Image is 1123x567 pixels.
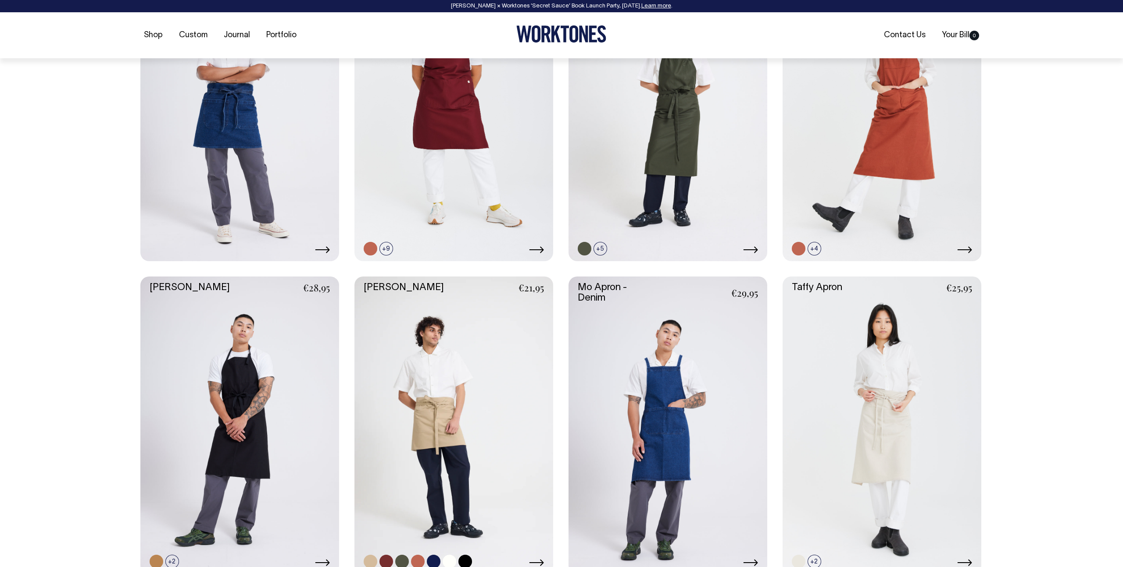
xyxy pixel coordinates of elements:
span: +5 [594,242,607,255]
a: Contact Us [880,28,929,43]
a: Learn more [641,4,671,9]
a: Journal [220,28,254,43]
a: Shop [140,28,166,43]
div: [PERSON_NAME] × Worktones ‘Secret Sauce’ Book Launch Party, [DATE]. . [9,3,1114,9]
span: +9 [379,242,393,255]
a: Your Bill0 [938,28,983,43]
span: 0 [969,31,979,40]
a: Portfolio [263,28,300,43]
a: Custom [175,28,211,43]
span: +4 [808,242,821,255]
